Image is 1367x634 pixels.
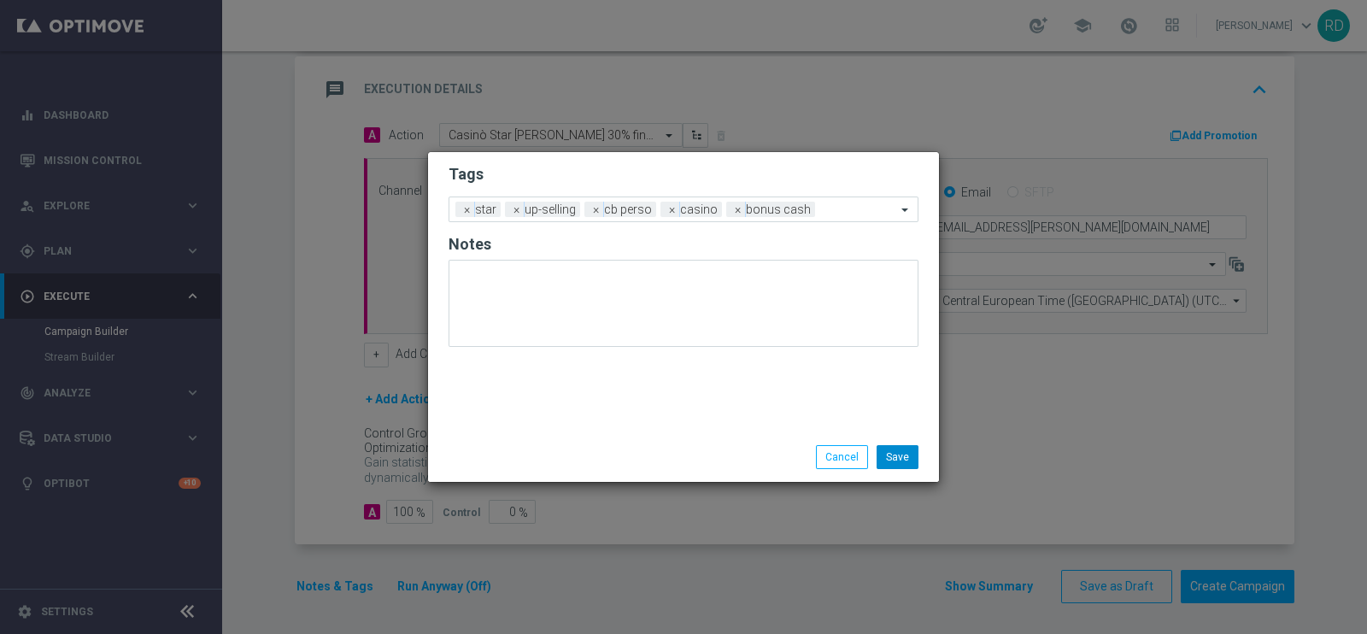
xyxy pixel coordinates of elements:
[449,234,918,255] h2: Notes
[742,202,815,217] span: bonus cash
[449,197,918,222] ng-select: bonus cash, casino, cb perso, star, up-selling
[600,202,656,217] span: cb perso
[676,202,722,217] span: casino
[730,202,746,217] span: ×
[509,202,525,217] span: ×
[449,164,918,185] h2: Tags
[665,202,680,217] span: ×
[471,202,501,217] span: star
[589,202,604,217] span: ×
[816,445,868,469] button: Cancel
[520,202,580,217] span: up-selling
[877,445,918,469] button: Save
[460,202,475,217] span: ×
